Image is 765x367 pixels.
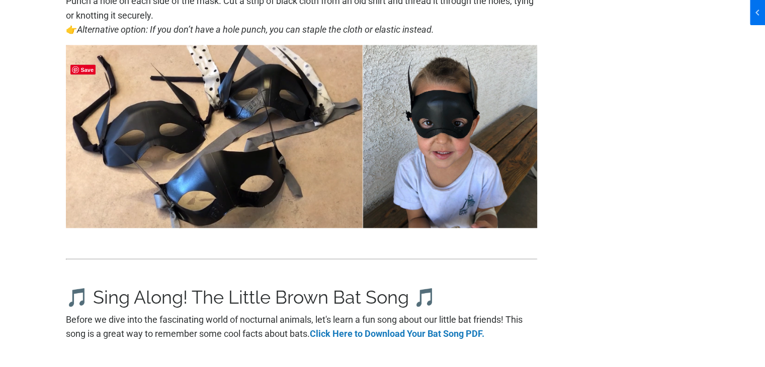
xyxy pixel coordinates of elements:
h2: 🎵 Sing Along! The Little Brown Bat Song 🎵 [66,287,538,308]
p: Before we dive into the fascinating world of nocturnal animals, let's learn a fun song about our ... [66,313,538,342]
a: Click Here to Download Your Bat Song PDF. [310,328,484,339]
em: Alternative option: If you don’t have a hole punch, you can staple the cloth or elastic instead. [77,24,434,35]
img: 3a0454e-73b2-1b1b-ba26-18cc86ad45dc_finished_craft_for_bat_mask.png [66,45,538,228]
span: chevron_left [2,7,14,19]
span: Save [70,65,96,75]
